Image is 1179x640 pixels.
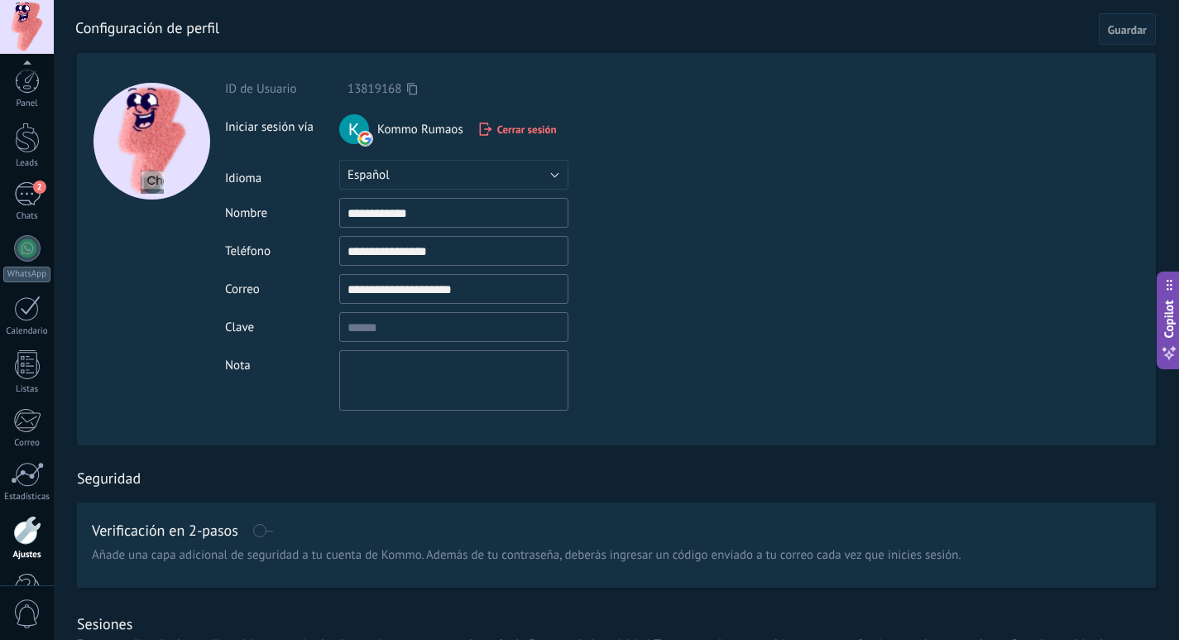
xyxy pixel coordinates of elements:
[3,158,51,169] div: Leads
[77,469,141,488] h1: Seguridad
[225,243,339,259] div: Teléfono
[3,99,51,109] div: Panel
[3,384,51,395] div: Listas
[497,123,557,137] span: Cerrar sesión
[33,180,46,194] span: 2
[1161,300,1177,338] span: Copilot
[3,550,51,561] div: Ajustes
[3,267,50,282] div: WhatsApp
[225,350,339,373] div: Nota
[3,326,51,337] div: Calendario
[347,167,390,183] span: Español
[1099,13,1156,45] button: Guardar
[77,614,132,633] h1: Sesiones
[92,524,238,537] h1: Verificación en 2-pasos
[3,438,51,449] div: Correo
[1108,24,1147,36] span: Guardar
[3,492,51,503] div: Estadísticas
[225,320,339,335] div: Clave
[225,81,339,97] div: ID de Usuario
[92,547,961,564] span: Añade una capa adicional de seguridad a tu cuenta de Kommo. Además de tu contraseña, deberás ingr...
[339,160,568,190] button: Español
[347,81,401,97] span: 13819168
[3,211,51,222] div: Chats
[225,205,339,221] div: Nombre
[225,164,339,186] div: Idioma
[377,122,463,137] span: Kommo Rumaos
[225,282,339,297] div: Correo
[225,113,339,135] div: Iniciar sesión vía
